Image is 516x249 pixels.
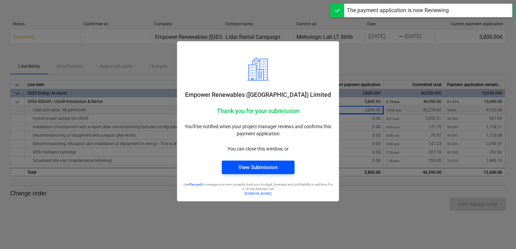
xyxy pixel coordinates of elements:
p: Use to manage your own projects, track your budget, forecasts and profitability in real time. For... [183,182,333,191]
p: Empower Renewables ([GEOGRAPHIC_DATA]) Limited [183,91,333,99]
div: View Submission [238,163,278,172]
p: Thank you for your submission [183,107,333,115]
div: The payment application is now Reviewing [347,6,449,15]
p: You'll be notified when your project manager reviews and confirms this payment application [183,123,333,137]
a: Planyard [189,183,202,186]
button: View Submission [222,161,294,174]
p: You can close this window, or [183,145,333,153]
a: [DOMAIN_NAME] [244,192,272,195]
